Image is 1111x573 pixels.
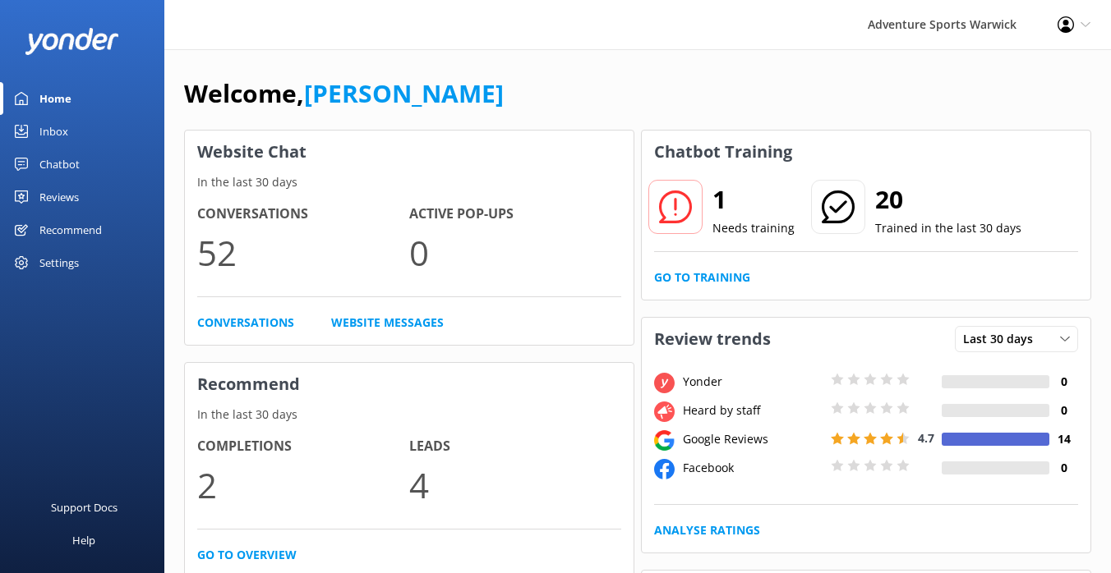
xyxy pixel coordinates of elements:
div: Reviews [39,181,79,213]
p: 4 [409,457,621,512]
p: 2 [197,457,409,512]
div: Settings [39,246,79,279]
a: Go to overview [197,546,297,564]
div: Inbox [39,115,68,148]
div: Facebook [679,459,827,477]
div: Google Reviews [679,430,827,448]
p: In the last 30 days [185,173,634,191]
div: Recommend [39,213,102,246]
div: Yonder [679,373,827,391]
a: Website Messages [331,314,444,332]
h4: 0 [1049,459,1078,477]
span: Last 30 days [963,330,1043,348]
div: Help [72,524,95,557]
p: Trained in the last 30 days [875,219,1021,237]
p: In the last 30 days [185,406,634,424]
h4: Active Pop-ups [409,204,621,225]
p: 0 [409,225,621,280]
a: Conversations [197,314,294,332]
span: 4.7 [918,430,934,446]
img: yonder-white-logo.png [25,28,119,55]
h4: 14 [1049,430,1078,448]
h4: 0 [1049,401,1078,419]
p: Needs training [712,219,795,237]
p: 52 [197,225,409,280]
a: Analyse Ratings [654,521,760,539]
h3: Recommend [185,363,634,406]
h2: 20 [875,180,1021,219]
h3: Chatbot Training [642,131,804,173]
div: Home [39,82,71,115]
a: [PERSON_NAME] [304,76,504,110]
h2: 1 [712,180,795,219]
h1: Welcome, [184,74,504,113]
div: Heard by staff [679,401,827,419]
h3: Website Chat [185,131,634,173]
h4: Leads [409,436,621,457]
div: Chatbot [39,148,80,181]
h3: Review trends [642,318,783,360]
a: Go to Training [654,268,750,286]
h4: 0 [1049,373,1078,391]
h4: Conversations [197,204,409,225]
div: Support Docs [51,491,118,524]
h4: Completions [197,436,409,457]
